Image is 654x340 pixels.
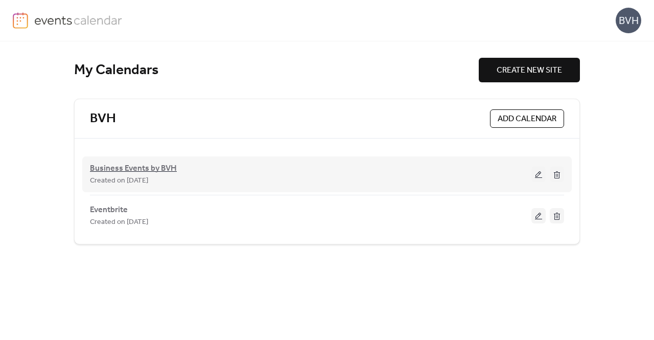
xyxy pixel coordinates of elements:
span: CREATE NEW SITE [497,64,562,77]
button: CREATE NEW SITE [479,58,580,82]
a: Eventbrite [90,207,128,213]
img: logo-type [34,12,123,28]
span: ADD CALENDAR [498,113,556,125]
img: logo [13,12,28,29]
div: My Calendars [74,61,479,79]
a: BVH [90,110,116,127]
div: BVH [616,8,641,33]
span: Business Events by BVH [90,163,177,175]
span: Eventbrite [90,204,128,216]
a: Business Events by BVH [90,166,177,172]
span: Created on [DATE] [90,175,148,187]
button: ADD CALENDAR [490,109,564,128]
span: Created on [DATE] [90,216,148,229]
